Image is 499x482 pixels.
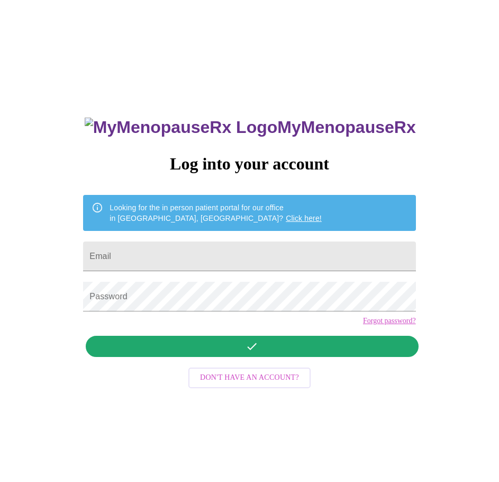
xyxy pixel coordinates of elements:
img: MyMenopauseRx Logo [85,118,277,137]
h3: Log into your account [83,154,415,174]
h3: MyMenopauseRx [85,118,416,137]
span: Don't have an account? [200,371,299,385]
div: Looking for the in person patient portal for our office in [GEOGRAPHIC_DATA], [GEOGRAPHIC_DATA]? [110,198,322,228]
a: Don't have an account? [186,372,313,381]
a: Click here! [286,214,322,222]
a: Forgot password? [363,317,416,325]
button: Don't have an account? [188,368,311,388]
